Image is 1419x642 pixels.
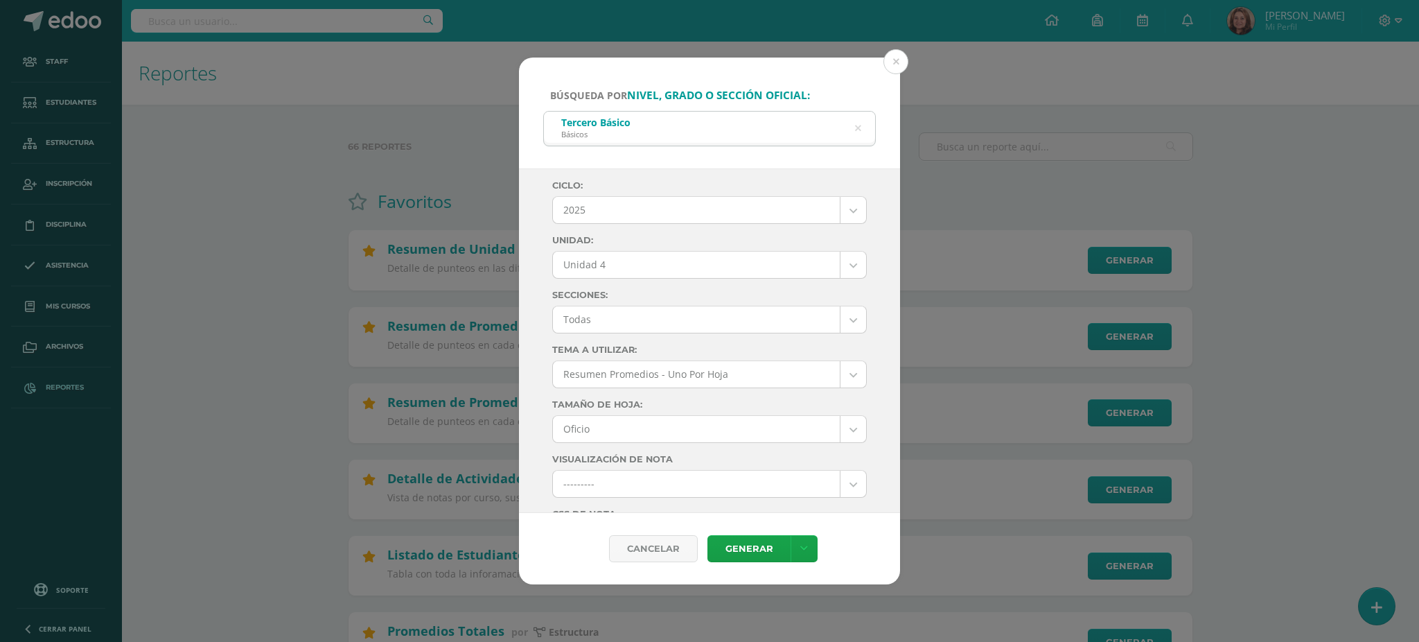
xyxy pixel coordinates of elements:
[609,535,698,562] div: Cancelar
[552,509,867,519] label: CSS de Nota
[563,252,829,278] span: Unidad 4
[553,361,866,388] a: Resumen Promedios - Uno Por Hoja
[883,49,908,74] button: Close (Esc)
[544,112,875,146] input: ej. Primero primaria, etc.
[553,252,866,278] a: Unidad 4
[563,361,829,388] span: Resumen Promedios - Uno Por Hoja
[563,471,829,497] span: ---------
[563,197,829,223] span: 2025
[561,129,631,139] div: Básicos
[563,306,829,333] span: Todas
[552,454,867,465] label: Visualización de Nota
[552,399,867,410] label: Tamaño de hoja:
[561,116,631,129] div: Tercero Básico
[552,235,867,245] label: Unidad:
[553,306,866,333] a: Todas
[553,197,866,223] a: 2025
[552,290,867,300] label: Secciones:
[563,416,829,442] span: Oficio
[552,345,867,355] label: Tema a Utilizar:
[627,88,810,103] strong: nivel, grado o sección oficial:
[552,180,867,191] label: Ciclo:
[553,416,866,442] a: Oficio
[707,535,791,562] a: Generar
[550,89,810,102] span: Búsqueda por
[553,471,866,497] a: ---------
